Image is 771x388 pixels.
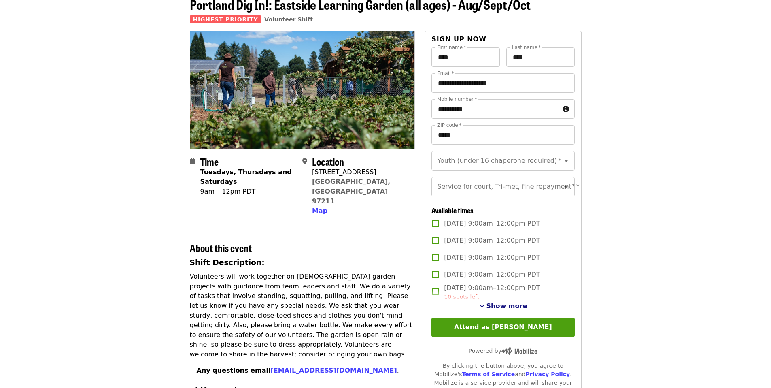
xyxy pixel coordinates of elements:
i: calendar icon [190,158,195,165]
span: [DATE] 9:00am–12:00pm PDT [444,283,540,301]
a: Privacy Policy [525,371,570,377]
strong: Any questions email [197,367,397,374]
label: First name [437,45,466,50]
button: Attend as [PERSON_NAME] [431,318,574,337]
span: [DATE] 9:00am–12:00pm PDT [444,219,540,228]
strong: Tuesdays, Thursdays and Saturdays [200,168,292,185]
a: [GEOGRAPHIC_DATA], [GEOGRAPHIC_DATA] 97211 [312,178,391,205]
label: Mobile number [437,97,477,102]
i: map-marker-alt icon [302,158,307,165]
div: 9am – 12pm PDT [200,187,296,196]
span: Location [312,154,344,168]
span: About this event [190,241,252,255]
span: Sign up now [431,35,486,43]
span: [DATE] 9:00am–12:00pm PDT [444,236,540,245]
button: Open [561,155,572,166]
span: [DATE] 9:00am–12:00pm PDT [444,270,540,279]
p: Volunteers will work together on [DEMOGRAPHIC_DATA] garden projects with guidance from team leade... [190,272,415,359]
a: [EMAIL_ADDRESS][DOMAIN_NAME] [270,367,397,374]
a: Volunteer Shift [264,16,313,23]
label: Last name [512,45,541,50]
span: 10 spots left [444,294,479,300]
button: Map [312,206,327,216]
img: Powered by Mobilize [501,347,537,355]
strong: Shift Description: [190,258,265,267]
button: Open [561,181,572,192]
input: ZIP code [431,125,574,145]
span: Powered by [469,347,537,354]
a: Terms of Service [462,371,515,377]
span: [DATE] 9:00am–12:00pm PDT [444,253,540,262]
span: Available times [431,205,474,215]
button: See more timeslots [479,301,527,311]
i: circle-info icon [563,105,569,113]
div: [STREET_ADDRESS] [312,167,408,177]
p: . [197,366,415,375]
input: Last name [506,47,575,67]
span: Map [312,207,327,215]
span: Show more [486,302,527,310]
img: Portland Dig In!: Eastside Learning Garden (all ages) - Aug/Sept/Oct organized by Oregon Food Bank [190,31,415,149]
input: Mobile number [431,99,559,119]
input: Email [431,73,574,93]
input: First name [431,47,500,67]
span: Time [200,154,219,168]
label: Email [437,71,454,76]
span: Highest Priority [190,15,261,23]
label: ZIP code [437,123,461,128]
